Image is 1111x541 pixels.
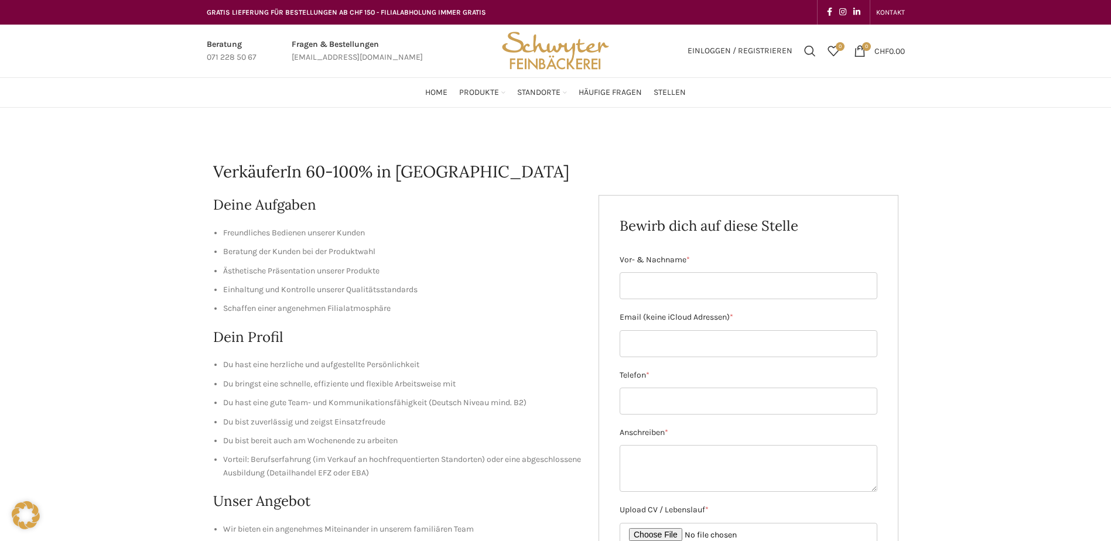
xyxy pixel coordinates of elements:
[459,87,499,98] span: Produkte
[798,39,822,63] a: Suchen
[620,254,877,266] label: Vor- & Nachname
[822,39,845,63] a: 0
[223,265,582,278] li: Ästhetische Präsentation unserer Produkte
[620,426,877,439] label: Anschreiben
[201,81,911,104] div: Main navigation
[517,81,567,104] a: Standorte
[223,283,582,296] li: Einhaltung und Kontrolle unserer Qualitätsstandards
[223,227,582,239] li: Freundliches Bedienen unserer Kunden
[654,81,686,104] a: Stellen
[654,87,686,98] span: Stellen
[223,416,582,429] li: Du bist zuverlässig und zeigst Einsatzfreude
[688,47,792,55] span: Einloggen / Registrieren
[620,216,877,236] h2: Bewirb dich auf diese Stelle
[459,81,505,104] a: Produkte
[213,327,582,347] h2: Dein Profil
[223,245,582,258] li: Beratung der Kunden bei der Produktwahl
[223,378,582,391] li: Du bringst eine schnelle, effiziente und flexible Arbeitsweise mit
[876,8,905,16] span: KONTAKT
[213,195,582,215] h2: Deine Aufgaben
[620,369,877,382] label: Telefon
[207,8,486,16] span: GRATIS LIEFERUNG FÜR BESTELLUNGEN AB CHF 150 - FILIALABHOLUNG IMMER GRATIS
[223,523,582,536] li: Wir bieten ein angenehmes Miteinander in unserem familiären Team
[848,39,911,63] a: 0 CHF0.00
[292,38,423,64] a: Infobox link
[822,39,845,63] div: Meine Wunschliste
[836,4,850,20] a: Instagram social link
[517,87,560,98] span: Standorte
[870,1,911,24] div: Secondary navigation
[836,42,845,51] span: 0
[874,46,889,56] span: CHF
[579,81,642,104] a: Häufige Fragen
[223,358,582,371] li: Du hast eine herzliche und aufgestellte Persönlichkeit
[620,504,877,516] label: Upload CV / Lebenslauf
[620,311,877,324] label: Email (keine iCloud Adressen)
[213,491,582,511] h2: Unser Angebot
[823,4,836,20] a: Facebook social link
[425,87,447,98] span: Home
[862,42,871,51] span: 0
[850,4,864,20] a: Linkedin social link
[223,453,582,480] li: Vorteil: Berufserfahrung (im Verkauf an hochfrequentierten Standorten) oder eine abgeschlossene A...
[223,396,582,409] li: Du hast eine gute Team- und Kommunikationsfähigkeit (Deutsch Niveau mind. B2)
[207,38,257,64] a: Infobox link
[223,302,582,315] li: Schaffen einer angenehmen Filialatmosphäre
[425,81,447,104] a: Home
[876,1,905,24] a: KONTAKT
[579,87,642,98] span: Häufige Fragen
[213,160,898,183] h1: VerkäuferIn 60-100% in [GEOGRAPHIC_DATA]
[498,45,613,55] a: Site logo
[498,25,613,77] img: Bäckerei Schwyter
[682,39,798,63] a: Einloggen / Registrieren
[223,434,582,447] li: Du bist bereit auch am Wochenende zu arbeiten
[874,46,905,56] bdi: 0.00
